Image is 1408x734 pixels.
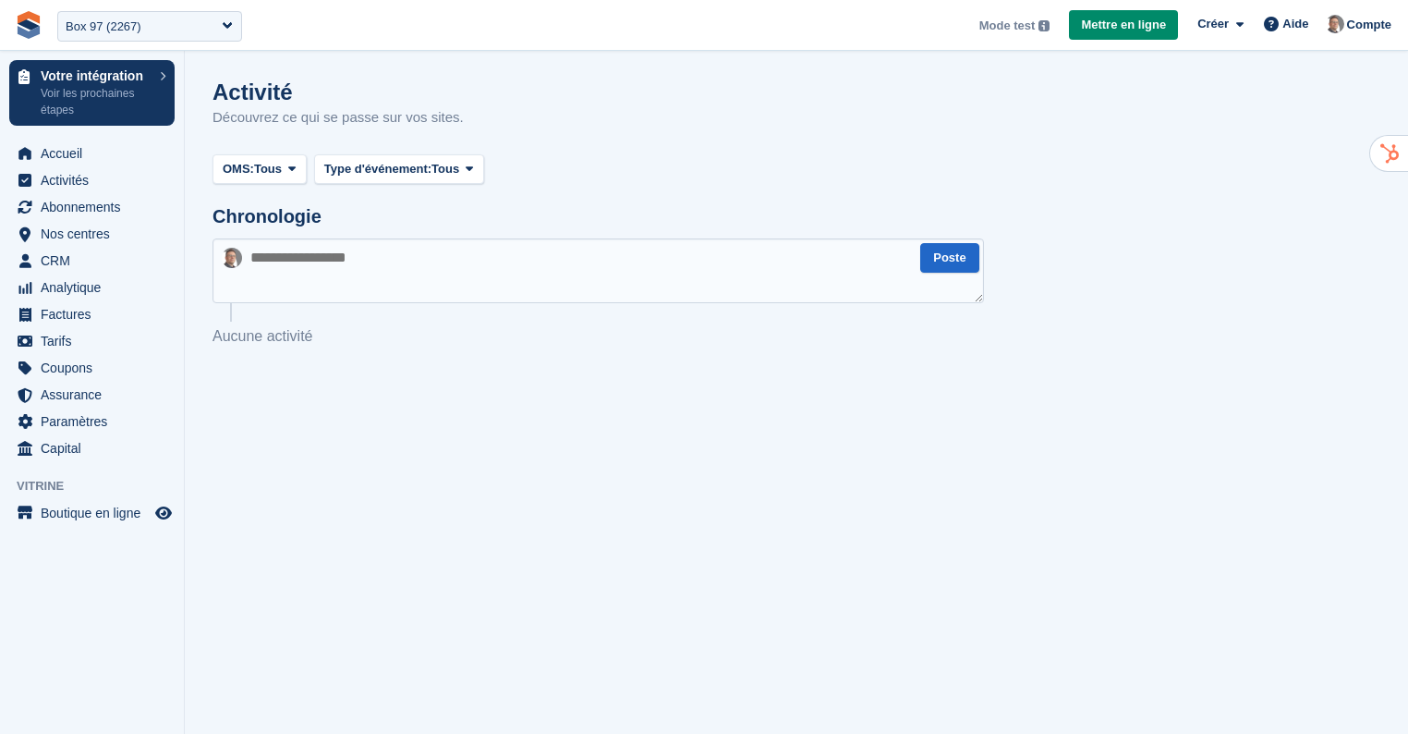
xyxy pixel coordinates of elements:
a: menu [9,328,175,354]
p: Découvrez ce qui se passe sur vos sites. [212,107,464,128]
span: Nos centres [41,221,152,247]
a: menu [9,248,175,274]
a: menu [9,500,175,526]
a: menu [9,141,175,166]
span: Mettre en ligne [1081,16,1166,34]
p: Voir les prochaines étapes [41,85,151,118]
div: Box 97 (2267) [66,18,141,36]
span: Boutique en ligne [41,500,152,526]
button: OMS: Tous [212,154,307,185]
span: Tous [254,160,282,178]
a: Mettre en ligne [1069,10,1178,41]
a: Boutique d'aperçu [152,502,175,524]
span: Assurance [41,382,152,408]
span: Créer [1197,15,1229,33]
a: menu [9,167,175,193]
span: Tarifs [41,328,152,354]
img: Sebastien Bonnier [1326,15,1344,33]
span: OMS: [223,160,254,178]
span: Paramètres [41,409,152,434]
a: menu [9,382,175,408]
img: icon-info-grey-7440780725fd019a000dd9b08b2336e03edf1995a4989e88bcd33f0948082b44.svg [1038,20,1050,31]
a: menu [9,194,175,220]
a: menu [9,301,175,327]
span: Compte [1347,16,1391,34]
span: Mode test [979,17,1036,35]
span: Type d'événement: [324,160,431,178]
a: menu [9,355,175,381]
a: menu [9,435,175,461]
img: Sebastien Bonnier [222,248,242,268]
p: Aucune activité [212,325,984,348]
h1: Activité [212,80,464,104]
span: Activités [41,167,152,193]
span: Analytique [41,275,152,300]
span: Aide [1282,15,1308,33]
span: CRM [41,248,152,274]
button: Poste [920,243,978,274]
h2: Chronologie [212,206,322,227]
a: menu [9,221,175,247]
a: Votre intégration Voir les prochaines étapes [9,60,175,126]
span: Factures [41,301,152,327]
button: Type d'événement: Tous [314,154,484,185]
span: Abonnements [41,194,152,220]
span: Vitrine [17,477,184,495]
span: Tous [431,160,459,178]
a: menu [9,275,175,300]
p: Votre intégration [41,69,151,82]
span: Capital [41,435,152,461]
a: menu [9,409,175,434]
img: stora-icon-8386f47178a22dfd0bd8f6a31ec36ba5ce8667c1dd55bd0f319d3a0aa187defe.svg [15,11,42,39]
span: Coupons [41,355,152,381]
span: Accueil [41,141,152,166]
